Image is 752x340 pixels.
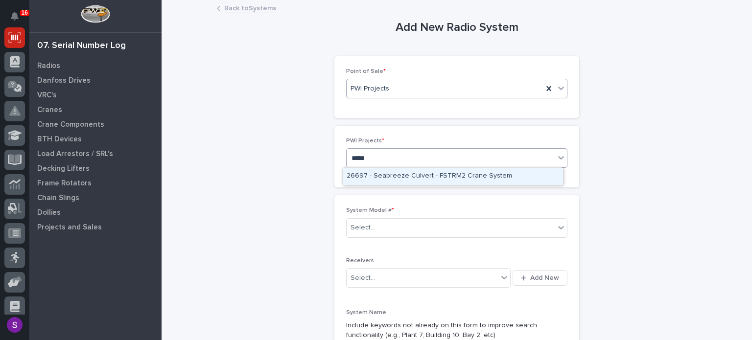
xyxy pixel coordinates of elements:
[37,194,79,203] p: Chain Slings
[22,9,28,16] p: 16
[37,150,113,159] p: Load Arrestors / SRL's
[29,146,162,161] a: Load Arrestors / SRL's
[81,5,110,23] img: Workspace Logo
[37,135,82,144] p: BTH Devices
[37,223,102,232] p: Projects and Sales
[4,6,25,26] button: Notifications
[37,164,90,173] p: Decking Lifters
[29,190,162,205] a: Chain Slings
[343,168,563,185] div: 26697 - Seabreeze Culvert - FSTRM2 Crane System
[346,68,386,74] span: Point of Sale
[29,220,162,234] a: Projects and Sales
[29,88,162,102] a: VRC's
[29,132,162,146] a: BTH Devices
[4,315,25,335] button: users-avatar
[334,21,579,35] h1: Add New Radio System
[513,270,567,286] button: Add New
[12,12,25,27] div: Notifications16
[37,120,104,129] p: Crane Components
[351,273,375,283] div: Select...
[29,161,162,176] a: Decking Lifters
[37,106,62,114] p: Cranes
[29,73,162,88] a: Danfoss Drives
[29,205,162,220] a: Dollies
[37,179,92,188] p: Frame Rotators
[37,41,126,51] div: 07. Serial Number Log
[530,273,559,282] span: Add New
[29,117,162,132] a: Crane Components
[346,258,374,264] span: Receivers
[29,176,162,190] a: Frame Rotators
[346,310,386,316] span: System Name
[351,223,375,233] div: Select...
[346,138,384,144] span: PWI Projects
[29,102,162,117] a: Cranes
[224,2,276,13] a: Back toSystems
[351,84,389,94] span: PWI Projects
[346,207,394,213] span: System Model #
[37,62,60,70] p: Radios
[29,58,162,73] a: Radios
[37,208,61,217] p: Dollies
[37,76,91,85] p: Danfoss Drives
[37,91,57,100] p: VRC's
